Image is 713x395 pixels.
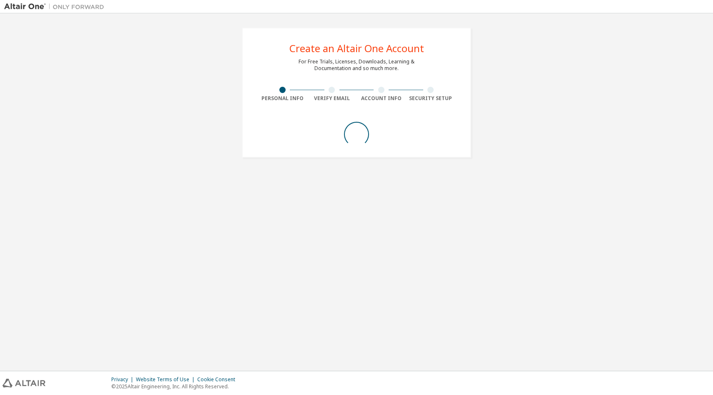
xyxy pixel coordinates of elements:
[307,95,357,102] div: Verify Email
[111,376,136,383] div: Privacy
[136,376,197,383] div: Website Terms of Use
[258,95,307,102] div: Personal Info
[3,379,45,387] img: altair_logo.svg
[289,43,424,53] div: Create an Altair One Account
[197,376,240,383] div: Cookie Consent
[356,95,406,102] div: Account Info
[406,95,456,102] div: Security Setup
[299,58,414,72] div: For Free Trials, Licenses, Downloads, Learning & Documentation and so much more.
[4,3,108,11] img: Altair One
[111,383,240,390] p: © 2025 Altair Engineering, Inc. All Rights Reserved.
